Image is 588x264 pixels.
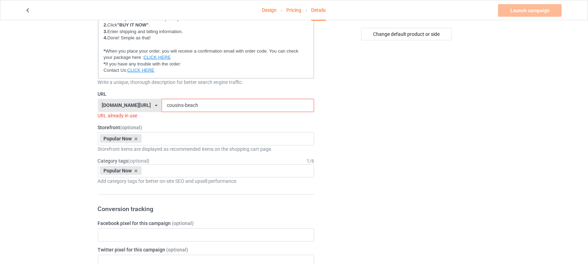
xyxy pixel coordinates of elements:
div: 1 / 6 [307,157,314,164]
strong: "BUY IT NOW" [117,22,149,28]
p: Enter shipping and billing information. [104,29,309,35]
strong: 3. [104,29,108,34]
span: (optional) [167,247,188,253]
p: Click . [104,22,309,29]
div: [DOMAIN_NAME][URL] [102,103,151,108]
p: If you have any trouble with the order: [104,61,309,68]
a: CLICK HERE [127,68,154,73]
strong: 4. [104,35,108,40]
div: URL already in use [98,112,315,119]
p: When you place your order, you will receive a confirmation email with order code. You can check y... [104,48,309,61]
div: Write a unique, thorough description for better search engine traffic. [98,79,315,86]
span: (optional) [129,158,150,164]
strong: 2. [104,22,108,28]
a: CLICK HERE [144,55,171,60]
div: Details [311,0,326,21]
label: Category tags [98,157,150,164]
h3: Conversion tracking [98,205,315,213]
div: Add category tags for better on-site SEO and upsell performance. [98,178,315,185]
label: Storefront [98,124,315,131]
a: Pricing [286,0,301,20]
div: Popular Now [100,166,142,175]
div: Popular Now [100,134,142,143]
span: (optional) [172,221,194,226]
span: (optional) [121,125,142,130]
label: Facebook pixel for this campaign [98,220,315,227]
div: Change default product or side [361,28,452,40]
label: Twitter pixel for this campaign [98,247,315,254]
label: URL [98,91,315,98]
strong: 1. [104,16,108,21]
a: Design [262,0,277,20]
p: Contact Us: [104,67,309,74]
p: Done! Simple as that! [104,35,309,41]
div: Storefront items are displayed as recommended items on the shopping cart page. [98,146,315,153]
